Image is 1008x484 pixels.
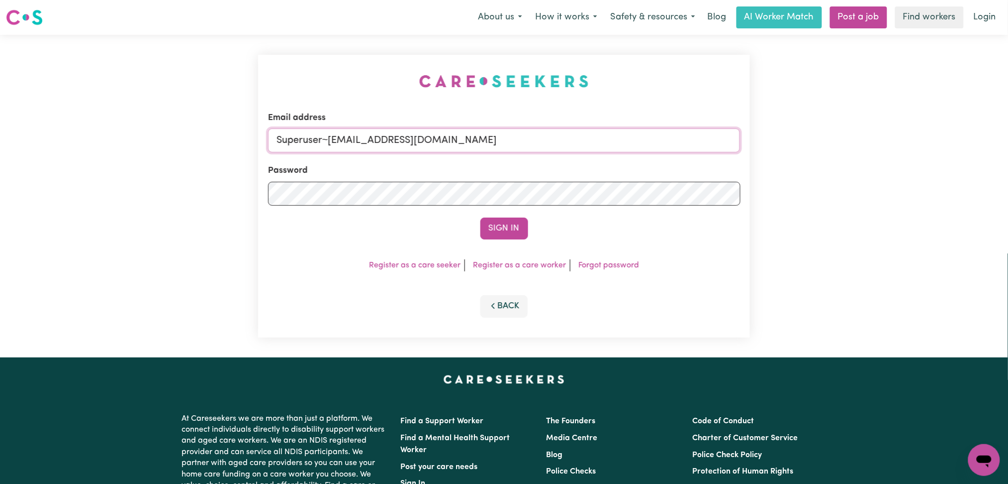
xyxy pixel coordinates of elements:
[547,434,598,442] a: Media Centre
[604,7,702,28] button: Safety & resources
[692,434,798,442] a: Charter of Customer Service
[401,463,478,471] a: Post your care needs
[692,451,762,459] a: Police Check Policy
[736,6,822,28] a: AI Worker Match
[480,218,528,240] button: Sign In
[401,434,510,454] a: Find a Mental Health Support Worker
[547,451,563,459] a: Blog
[578,261,639,269] a: Forgot password
[692,468,793,476] a: Protection of Human Rights
[473,261,566,269] a: Register as a care worker
[268,112,326,124] label: Email address
[480,295,528,317] button: Back
[529,7,604,28] button: How it works
[6,6,43,29] a: Careseekers logo
[444,375,564,383] a: Careseekers home page
[830,6,887,28] a: Post a job
[895,6,964,28] a: Find workers
[268,164,308,177] label: Password
[968,444,1000,476] iframe: Button to launch messaging window
[369,261,460,269] a: Register as a care seeker
[968,6,1002,28] a: Login
[702,6,733,28] a: Blog
[692,417,754,425] a: Code of Conduct
[471,7,529,28] button: About us
[401,417,484,425] a: Find a Support Worker
[268,128,740,152] input: Email address
[547,468,596,476] a: Police Checks
[6,8,43,26] img: Careseekers logo
[547,417,596,425] a: The Founders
